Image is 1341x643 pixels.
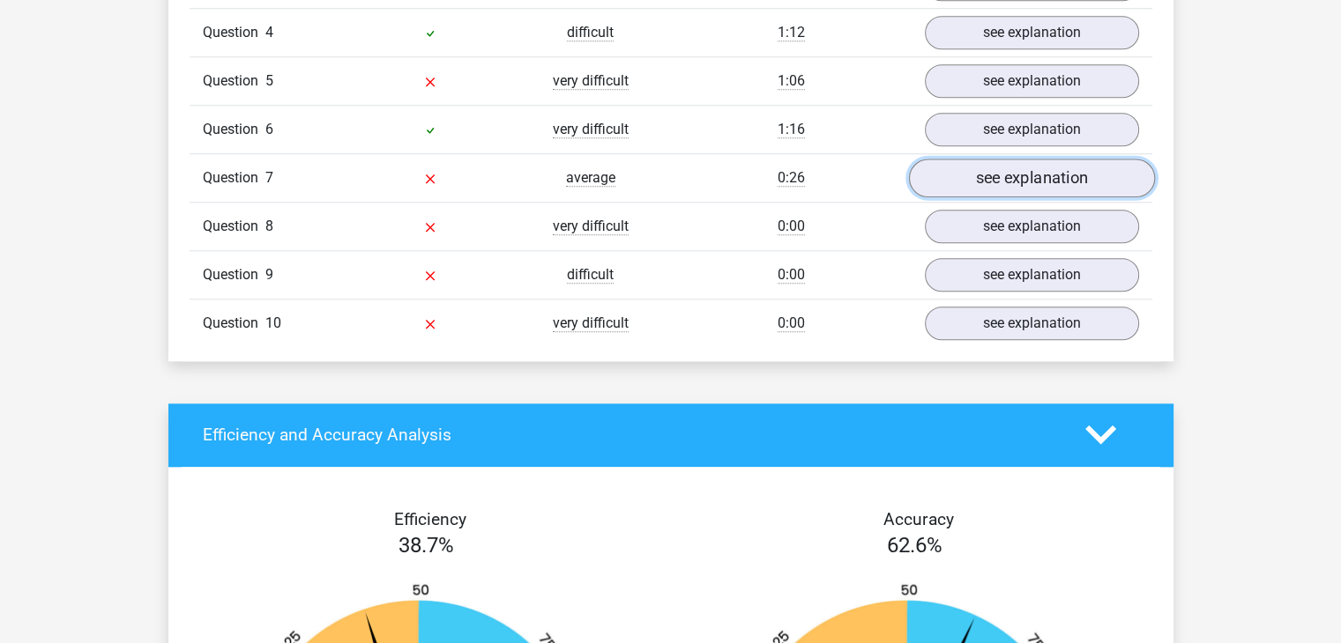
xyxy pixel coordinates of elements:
span: 9 [265,266,273,283]
span: 1:16 [778,121,805,138]
span: Question [203,70,265,92]
span: difficult [567,266,614,284]
h4: Efficiency [203,509,658,529]
span: very difficult [553,72,629,90]
span: very difficult [553,218,629,235]
span: 7 [265,169,273,186]
span: 0:00 [778,218,805,235]
span: Question [203,167,265,188]
span: very difficult [553,121,629,138]
span: 5 [265,72,273,89]
span: Question [203,216,265,237]
span: 0:26 [778,169,805,187]
span: 0:00 [778,266,805,284]
span: difficult [567,24,614,41]
span: 0:00 [778,314,805,332]
span: 62.6% [887,533,942,558]
span: 10 [265,314,281,331]
span: Question [203,313,265,334]
span: 1:06 [778,72,805,90]
a: see explanation [925,16,1139,49]
span: 6 [265,121,273,137]
a: see explanation [925,113,1139,146]
a: see explanation [925,64,1139,98]
span: Question [203,22,265,43]
a: see explanation [925,307,1139,340]
span: very difficult [553,314,629,332]
h4: Accuracy [691,509,1146,529]
a: see explanation [925,258,1139,292]
span: 8 [265,218,273,234]
a: see explanation [925,210,1139,243]
span: 1:12 [778,24,805,41]
span: 4 [265,24,273,41]
a: see explanation [908,159,1154,197]
span: average [566,169,615,187]
h4: Efficiency and Accuracy Analysis [203,425,1059,445]
span: Question [203,264,265,285]
span: 38.7% [399,533,454,558]
span: Question [203,119,265,140]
